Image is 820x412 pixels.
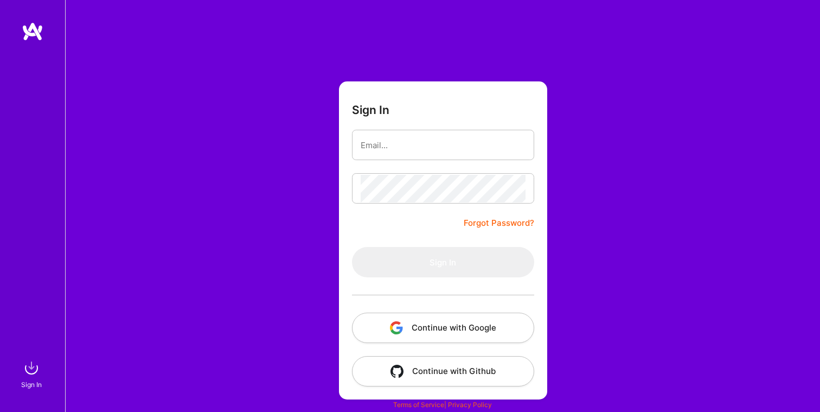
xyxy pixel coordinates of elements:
div: © 2025 ATeams Inc., All rights reserved. [65,379,820,407]
a: sign inSign In [23,357,42,390]
button: Continue with Google [352,313,534,343]
input: Email... [361,131,526,159]
a: Terms of Service [393,401,444,409]
img: icon [390,321,403,334]
div: Sign In [21,379,42,390]
a: Forgot Password? [464,217,534,230]
span: | [393,401,492,409]
img: sign in [21,357,42,379]
img: logo [22,22,43,41]
a: Privacy Policy [448,401,492,409]
button: Sign In [352,247,534,277]
img: icon [390,365,403,378]
h3: Sign In [352,103,389,117]
button: Continue with Github [352,356,534,386]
